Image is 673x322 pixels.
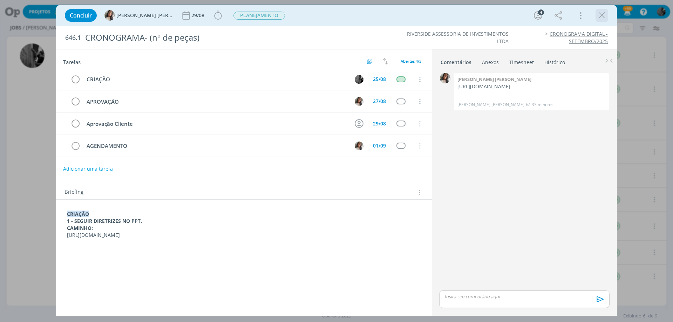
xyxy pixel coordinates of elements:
[354,141,364,151] button: C
[67,218,142,224] strong: 1 - SEGUIR DIRETRIZES NO PPT.
[383,58,388,64] img: arrow-down-up.svg
[67,232,421,239] p: [URL][DOMAIN_NAME]
[482,59,499,66] div: Anexos
[65,34,81,42] span: 646.1
[83,75,348,84] div: CRIAÇÃO
[457,83,605,90] p: [URL][DOMAIN_NAME]
[65,9,97,22] button: Concluir
[440,56,472,66] a: Comentários
[457,76,531,82] b: [PERSON_NAME] [PERSON_NAME]
[104,10,115,21] img: C
[373,77,386,82] div: 25/08
[526,102,553,108] span: há 33 minutos
[191,13,206,18] div: 29/08
[233,12,285,20] span: PLANEJAMENTO
[104,10,172,21] button: C[PERSON_NAME] [PERSON_NAME]
[82,29,379,46] div: CRONOGRAMA- (nº de peças)
[373,121,386,126] div: 29/08
[355,142,363,150] img: C
[401,59,421,64] span: Abertas 4/5
[64,188,83,197] span: Briefing
[83,97,348,106] div: APROVAÇÃO
[354,74,364,84] button: P
[509,56,534,66] a: Timesheet
[532,10,544,21] button: 4
[550,30,608,44] a: CRONOGRAMA DIGITAL - SETEMBRO/2025
[67,211,89,217] strong: CRIAÇÃO
[354,96,364,107] button: C
[373,143,386,148] div: 01/09
[440,73,450,83] img: C
[355,75,363,84] img: P
[56,5,617,316] div: dialog
[63,57,81,66] span: Tarefas
[538,9,544,15] div: 4
[373,99,386,104] div: 27/08
[83,119,348,128] div: Aprovação Cliente
[63,163,113,175] button: Adicionar uma tarefa
[457,102,524,108] p: [PERSON_NAME] [PERSON_NAME]
[83,142,348,150] div: AGENDAMENTO
[407,30,509,44] a: RIVERSIDE ASSESSORIA DE INVESTIMENTOS LTDA
[70,13,92,18] span: Concluir
[67,225,93,231] strong: CAMINHO:
[544,56,565,66] a: Histórico
[355,97,363,106] img: C
[116,13,172,18] span: [PERSON_NAME] [PERSON_NAME]
[233,11,285,20] button: PLANEJAMENTO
